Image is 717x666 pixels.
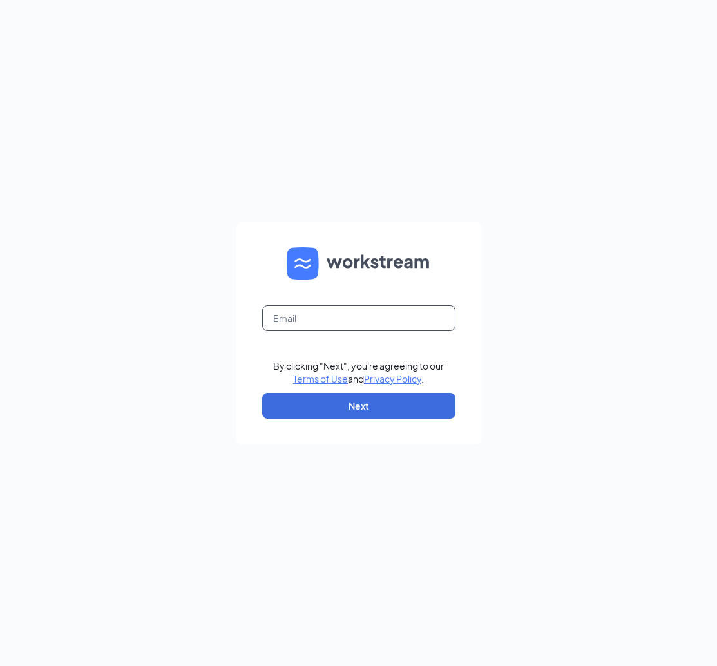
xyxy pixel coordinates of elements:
button: Next [262,393,455,419]
img: WS logo and Workstream text [287,247,431,280]
a: Privacy Policy [364,373,421,385]
input: Email [262,305,455,331]
div: By clicking "Next", you're agreeing to our and . [273,359,444,385]
a: Terms of Use [293,373,348,385]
